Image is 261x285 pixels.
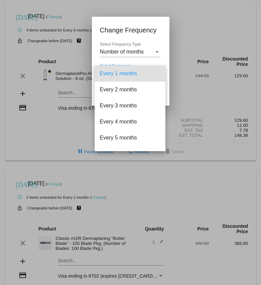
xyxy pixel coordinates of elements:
span: Every 6 months [100,146,160,162]
span: Every 1 months [100,66,160,82]
span: Every 4 months [100,114,160,130]
span: Every 5 months [100,130,160,146]
span: Every 2 months [100,82,160,98]
span: Every 3 months [100,98,160,114]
